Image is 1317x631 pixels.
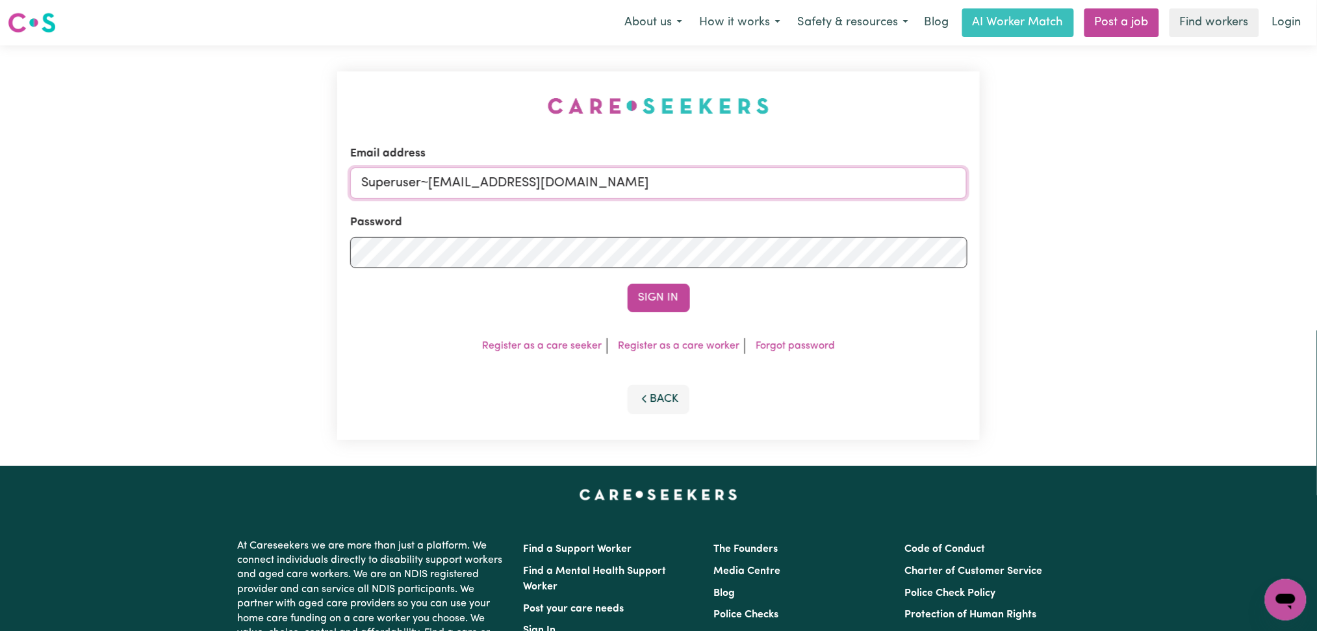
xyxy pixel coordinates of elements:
[756,341,835,351] a: Forgot password
[789,9,917,36] button: Safety & resources
[628,385,690,414] button: Back
[962,8,1074,37] a: AI Worker Match
[904,588,995,599] a: Police Check Policy
[524,544,632,554] a: Find a Support Worker
[350,145,426,162] label: Email address
[618,341,739,351] a: Register as a care worker
[482,341,602,351] a: Register as a care seeker
[580,489,737,500] a: Careseekers home page
[714,544,778,554] a: The Founders
[691,9,789,36] button: How it works
[904,610,1036,620] a: Protection of Human Rights
[524,604,624,614] a: Post your care needs
[628,284,690,312] button: Sign In
[1170,8,1259,37] a: Find workers
[714,610,779,620] a: Police Checks
[524,566,667,592] a: Find a Mental Health Support Worker
[1084,8,1159,37] a: Post a job
[904,544,985,554] a: Code of Conduct
[350,167,967,199] input: Email address
[714,566,781,576] a: Media Centre
[616,9,691,36] button: About us
[917,8,957,37] a: Blog
[1264,8,1309,37] a: Login
[350,214,402,231] label: Password
[714,588,735,599] a: Blog
[904,566,1042,576] a: Charter of Customer Service
[1265,579,1307,621] iframe: Button to launch messaging window
[8,11,56,34] img: Careseekers logo
[8,8,56,38] a: Careseekers logo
